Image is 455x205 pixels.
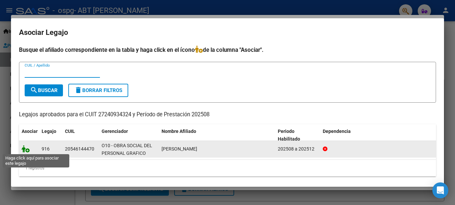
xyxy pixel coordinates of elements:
[22,129,38,134] span: Asociar
[162,129,196,134] span: Nombre Afiliado
[432,182,448,198] div: Open Intercom Messenger
[19,26,436,39] h2: Asociar Legajo
[65,129,75,134] span: CUIL
[162,146,197,152] span: MANSILLA DYLAN GABRIEL
[278,145,317,153] div: 202508 a 202512
[65,145,94,153] div: 20546144470
[42,146,50,152] span: 916
[275,124,320,146] datatable-header-cell: Periodo Habilitado
[30,87,58,93] span: Buscar
[42,129,56,134] span: Legajo
[74,86,82,94] mat-icon: delete
[19,124,39,146] datatable-header-cell: Asociar
[19,46,436,54] h4: Busque el afiliado correspondiente en la tabla y haga click en el ícono de la columna "Asociar".
[102,129,128,134] span: Gerenciador
[323,129,351,134] span: Dependencia
[19,111,436,119] p: Legajos aprobados para el CUIT 27240934324 y Período de Prestación 202508
[278,129,300,142] span: Periodo Habilitado
[25,84,63,96] button: Buscar
[68,84,128,97] button: Borrar Filtros
[30,86,38,94] mat-icon: search
[159,124,275,146] datatable-header-cell: Nombre Afiliado
[39,124,62,146] datatable-header-cell: Legajo
[99,124,159,146] datatable-header-cell: Gerenciador
[62,124,99,146] datatable-header-cell: CUIL
[74,87,122,93] span: Borrar Filtros
[19,160,436,176] div: 1 registros
[102,143,152,156] span: O10 - OBRA SOCIAL DEL PERSONAL GRAFICO
[320,124,436,146] datatable-header-cell: Dependencia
